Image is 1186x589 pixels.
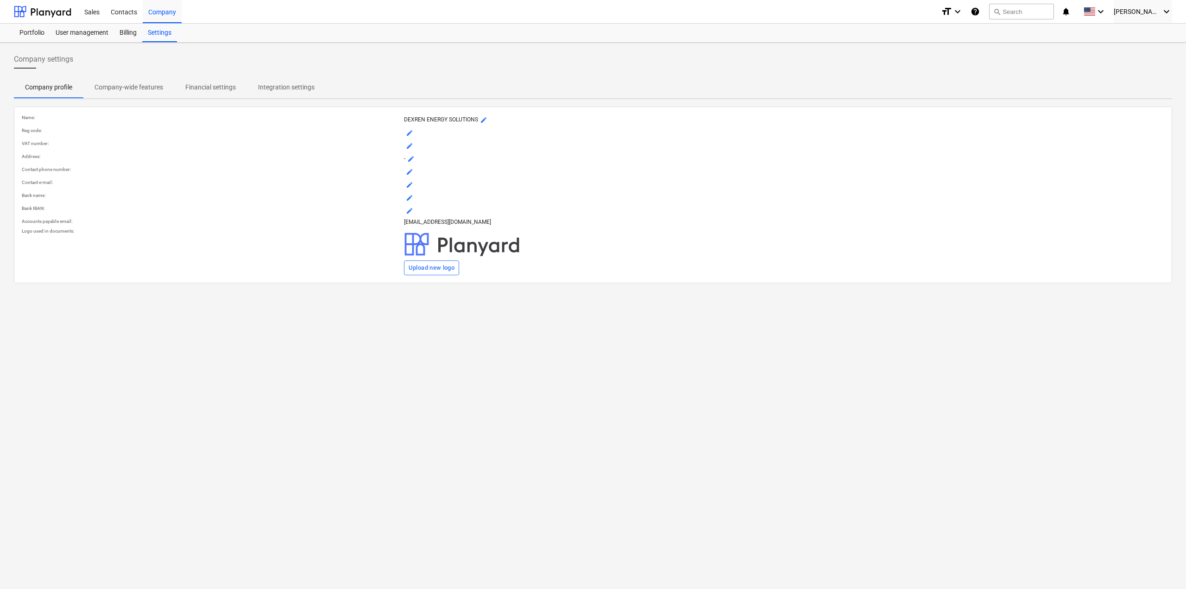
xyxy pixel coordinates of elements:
[404,260,460,275] button: Upload new logo
[22,166,400,172] p: Contact phone number :
[971,6,980,17] i: Knowledge base
[941,6,952,17] i: format_size
[22,140,400,146] p: VAT number :
[480,116,487,124] span: mode_edit
[407,155,415,163] span: mode_edit
[409,263,455,273] div: Upload new logo
[22,205,400,211] p: Bank IBAN :
[258,82,315,92] p: Integration settings
[1114,8,1160,15] span: [PERSON_NAME]
[50,24,114,42] a: User management
[22,127,400,133] p: Reg code :
[1161,6,1172,17] i: keyboard_arrow_down
[22,218,400,224] p: Accounts payable email :
[25,82,72,92] p: Company profile
[406,194,413,202] span: mode_edit
[406,207,413,215] span: mode_edit
[406,181,413,189] span: mode_edit
[952,6,963,17] i: keyboard_arrow_down
[406,142,413,150] span: mode_edit
[406,168,413,176] span: mode_edit
[404,153,1164,165] p: -
[22,114,400,120] p: Name :
[22,192,400,198] p: Bank name :
[404,114,1164,126] p: DEXREN ENERGY SOLUTIONS
[114,24,142,42] a: Billing
[185,82,236,92] p: Financial settings
[404,218,1164,226] p: [EMAIL_ADDRESS][DOMAIN_NAME]
[406,129,413,137] span: mode_edit
[1095,6,1106,17] i: keyboard_arrow_down
[14,24,50,42] a: Portfolio
[142,24,177,42] a: Settings
[14,54,73,65] span: Company settings
[22,228,400,234] p: Logo used in documents :
[22,153,400,159] p: Address :
[1061,6,1071,17] i: notifications
[993,8,1001,15] span: search
[22,179,400,185] p: Contact e-mail :
[95,82,163,92] p: Company-wide features
[989,4,1054,19] button: Search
